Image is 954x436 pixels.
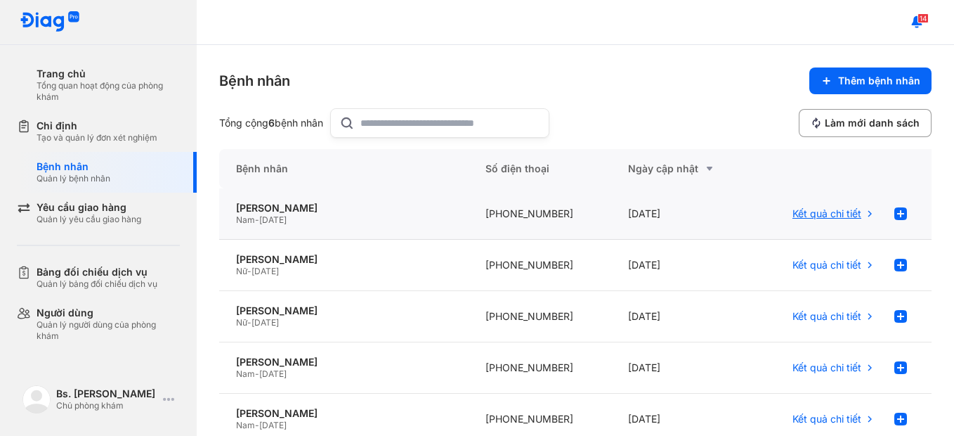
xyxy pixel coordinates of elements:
div: [PERSON_NAME] [236,202,452,214]
div: Quản lý yêu cầu giao hàng [37,214,141,225]
div: Quản lý người dùng của phòng khám [37,319,180,342]
span: - [247,266,251,276]
button: Thêm bệnh nhân [809,68,932,94]
img: logo [22,385,51,413]
span: Nam [236,368,255,379]
span: Nữ [236,266,247,276]
div: Bệnh nhân [37,160,110,173]
span: Nam [236,420,255,430]
button: Làm mới danh sách [799,109,932,137]
span: [DATE] [259,420,287,430]
div: Bs. [PERSON_NAME] [56,387,157,400]
span: Kết quả chi tiết [792,310,861,323]
span: Kết quả chi tiết [792,207,861,220]
span: - [255,214,259,225]
span: [DATE] [259,368,287,379]
div: Bệnh nhân [219,149,469,188]
div: Người dùng [37,307,180,319]
div: Quản lý bệnh nhân [37,173,110,184]
div: [DATE] [611,342,754,394]
span: - [255,368,259,379]
div: Tổng cộng bệnh nhân [219,117,325,129]
div: Ngày cập nhật [628,160,737,177]
div: Yêu cầu giao hàng [37,201,141,214]
span: Làm mới danh sách [825,117,920,129]
div: Chủ phòng khám [56,400,157,411]
div: [PHONE_NUMBER] [469,240,611,291]
span: [DATE] [251,317,279,328]
div: Tổng quan hoạt động của phòng khám [37,80,180,103]
div: [DATE] [611,188,754,240]
span: [DATE] [251,266,279,276]
div: Bệnh nhân [219,71,290,91]
div: [PHONE_NUMBER] [469,342,611,394]
span: Kết quả chi tiết [792,413,861,425]
div: [PHONE_NUMBER] [469,188,611,240]
div: [PERSON_NAME] [236,304,452,317]
span: - [255,420,259,430]
div: [PERSON_NAME] [236,407,452,420]
span: Kết quả chi tiết [792,361,861,374]
div: [DATE] [611,240,754,291]
div: [PERSON_NAME] [236,253,452,266]
div: Quản lý bảng đối chiếu dịch vụ [37,278,157,290]
div: Tạo và quản lý đơn xét nghiệm [37,132,157,143]
div: Số điện thoại [469,149,611,188]
div: [PERSON_NAME] [236,356,452,368]
span: - [247,317,251,328]
img: logo [20,11,80,33]
span: Nữ [236,317,247,328]
span: Thêm bệnh nhân [838,75,920,87]
div: [PHONE_NUMBER] [469,291,611,342]
span: 6 [268,117,275,129]
div: [DATE] [611,291,754,342]
div: Chỉ định [37,120,157,132]
span: Kết quả chi tiết [792,259,861,271]
span: 14 [917,13,929,23]
div: Trang chủ [37,68,180,80]
span: [DATE] [259,214,287,225]
span: Nam [236,214,255,225]
div: Bảng đối chiếu dịch vụ [37,266,157,278]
